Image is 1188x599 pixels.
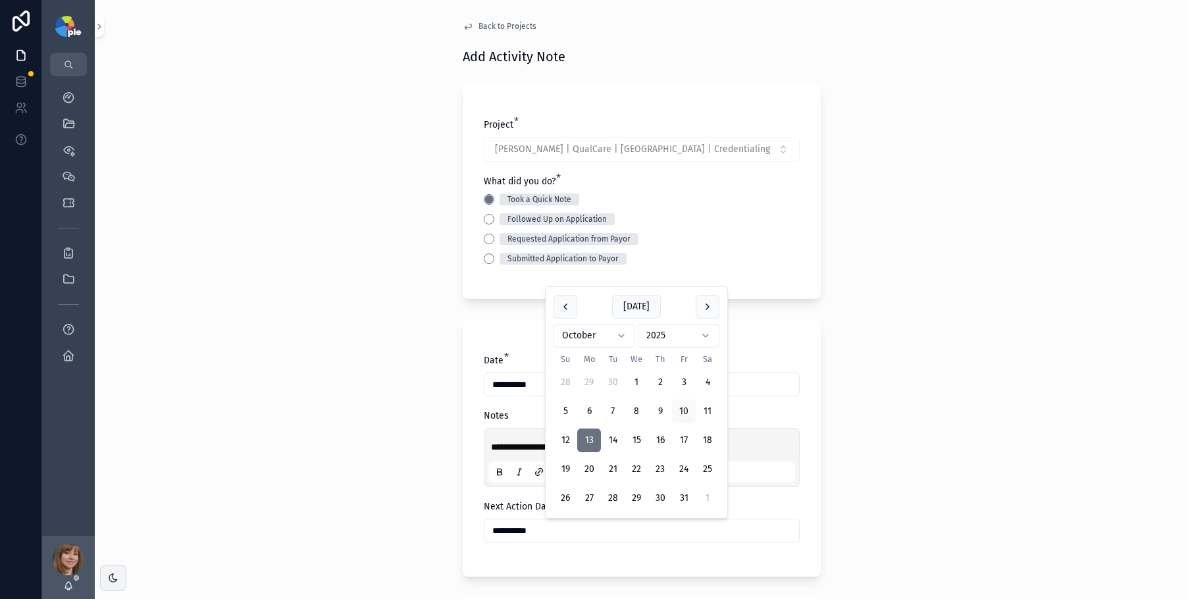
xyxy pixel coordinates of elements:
button: Sunday, October 19th, 2025 [554,457,577,481]
button: Monday, October 27th, 2025 [577,486,601,510]
th: Tuesday [601,353,625,365]
th: Wednesday [625,353,648,365]
div: Took a Quick Note [507,194,571,205]
table: October 2025 [554,353,719,510]
button: Saturday, November 1st, 2025 [696,486,719,510]
div: Submitted Application to Payor [507,253,619,265]
th: Sunday [554,353,577,365]
button: Monday, October 20th, 2025 [577,457,601,481]
button: Thursday, October 16th, 2025 [648,429,672,452]
button: Wednesday, October 1st, 2025 [625,371,648,394]
button: Saturday, October 25th, 2025 [696,457,719,481]
button: Friday, October 31st, 2025 [672,486,696,510]
button: Sunday, October 5th, 2025 [554,400,577,423]
button: Saturday, October 4th, 2025 [696,371,719,394]
button: Thursday, October 2nd, 2025 [648,371,672,394]
button: Today, Friday, October 10th, 2025 [672,400,696,423]
button: Thursday, October 9th, 2025 [648,400,672,423]
button: Sunday, September 28th, 2025 [554,371,577,394]
button: Thursday, October 30th, 2025 [648,486,672,510]
div: Requested Application from Payor [507,233,631,245]
button: [DATE] [612,295,661,319]
span: Next Action Date [484,501,555,512]
button: Wednesday, October 15th, 2025 [625,429,648,452]
button: Monday, October 6th, 2025 [577,400,601,423]
button: Wednesday, October 8th, 2025 [625,400,648,423]
th: Monday [577,353,601,365]
img: App logo [55,16,81,37]
div: scrollable content [42,76,95,384]
button: Sunday, October 26th, 2025 [554,486,577,510]
button: Friday, October 17th, 2025 [672,429,696,452]
span: Back to Projects [478,21,536,32]
button: Friday, October 24th, 2025 [672,457,696,481]
span: Project [484,119,513,130]
button: Tuesday, September 30th, 2025 [601,371,625,394]
th: Friday [672,353,696,365]
button: Saturday, October 18th, 2025 [696,429,719,452]
button: Wednesday, October 22nd, 2025 [625,457,648,481]
th: Thursday [648,353,672,365]
h1: Add Activity Note [463,47,565,66]
a: Back to Projects [463,21,536,32]
th: Saturday [696,353,719,365]
button: Monday, October 13th, 2025, selected [577,429,601,452]
span: Notes [484,410,509,421]
button: Tuesday, October 7th, 2025 [601,400,625,423]
button: Tuesday, October 28th, 2025 [601,486,625,510]
button: Wednesday, October 29th, 2025 [625,486,648,510]
span: Date [484,355,504,366]
button: Saturday, October 11th, 2025 [696,400,719,423]
div: Followed Up on Application [507,213,607,225]
button: Tuesday, October 14th, 2025 [601,429,625,452]
button: Friday, October 3rd, 2025 [672,371,696,394]
button: Thursday, October 23rd, 2025 [648,457,672,481]
button: Tuesday, October 21st, 2025 [601,457,625,481]
button: Sunday, October 12th, 2025 [554,429,577,452]
button: Monday, September 29th, 2025 [577,371,601,394]
span: What did you do? [484,176,555,187]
